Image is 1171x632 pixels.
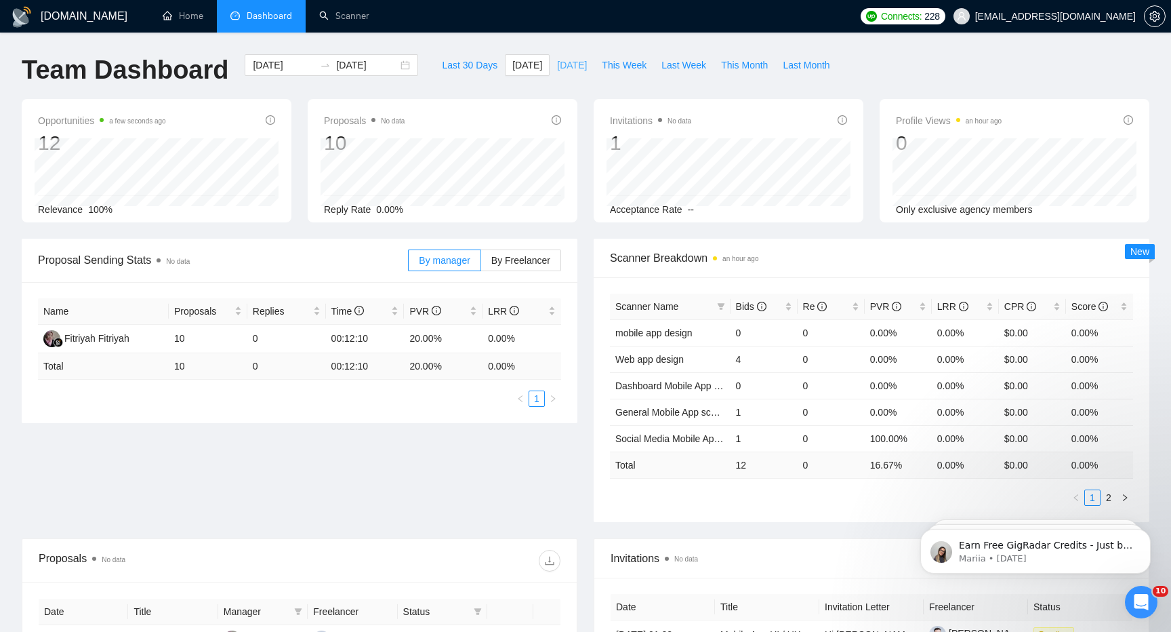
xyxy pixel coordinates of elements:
[798,399,865,425] td: 0
[932,372,999,399] td: 0.00%
[803,301,827,312] span: Re
[611,550,1132,567] span: Invitations
[381,117,405,125] span: No data
[266,115,275,125] span: info-circle
[169,325,247,353] td: 10
[403,604,468,619] span: Status
[43,330,60,347] img: FF
[817,302,827,311] span: info-circle
[865,372,932,399] td: 0.00%
[102,556,125,564] span: No data
[1144,5,1166,27] button: setting
[308,599,397,625] th: Freelancer
[731,346,798,372] td: 4
[247,298,326,325] th: Replies
[38,204,83,215] span: Relevance
[1066,372,1133,399] td: 0.00%
[247,10,292,22] span: Dashboard
[1098,302,1108,311] span: info-circle
[409,306,441,317] span: PVR
[838,115,847,125] span: info-circle
[1085,490,1100,505] a: 1
[615,407,735,418] a: General Mobile App scanner
[320,60,331,71] span: swap-right
[731,399,798,425] td: 1
[491,255,550,266] span: By Freelancer
[1066,346,1133,372] td: 0.00%
[798,372,865,399] td: 0
[294,608,302,616] span: filter
[1066,425,1133,452] td: 0.00%
[654,54,714,76] button: Last Week
[539,555,560,566] span: download
[1084,490,1101,506] li: 1
[38,113,166,129] span: Opportunities
[38,353,169,380] td: Total
[714,54,775,76] button: This Month
[959,302,968,311] span: info-circle
[783,58,829,73] span: Last Month
[326,353,405,380] td: 00:12:10
[932,452,999,478] td: 0.00 %
[775,54,837,76] button: Last Month
[550,54,594,76] button: [DATE]
[1101,490,1116,505] a: 2
[549,395,557,403] span: right
[667,117,691,125] span: No data
[717,302,725,311] span: filter
[615,433,756,444] a: Social Media Mobile App scanner
[688,204,694,215] span: --
[442,58,497,73] span: Last 30 Days
[819,594,924,620] th: Invitation Letter
[999,399,1066,425] td: $0.00
[128,599,218,625] th: Title
[43,332,129,343] a: FFFitriyah Fitriyah
[999,372,1066,399] td: $0.00
[602,58,646,73] span: This Week
[731,319,798,346] td: 0
[419,255,470,266] span: By manager
[870,301,902,312] span: PVR
[516,395,525,403] span: left
[529,391,544,406] a: 1
[482,325,561,353] td: 0.00%
[1072,494,1080,502] span: left
[731,372,798,399] td: 0
[932,346,999,372] td: 0.00%
[1068,490,1084,506] button: left
[174,304,232,319] span: Proposals
[722,255,758,262] time: an hour ago
[39,599,128,625] th: Date
[615,380,747,391] a: Dashboard Mobile App scanner
[218,599,308,625] th: Manager
[674,555,698,563] span: No data
[169,353,247,380] td: 10
[866,11,877,22] img: upwork-logo.png
[320,60,331,71] span: to
[865,346,932,372] td: 0.00%
[331,306,364,317] span: Time
[610,204,682,215] span: Acceptance Rate
[1117,490,1133,506] li: Next Page
[545,391,561,407] li: Next Page
[38,298,169,325] th: Name
[611,594,715,620] th: Date
[539,550,560,572] button: download
[892,302,901,311] span: info-circle
[1071,301,1108,312] span: Score
[512,391,529,407] button: left
[557,58,587,73] span: [DATE]
[1101,490,1117,506] li: 2
[505,54,550,76] button: [DATE]
[757,302,766,311] span: info-circle
[545,391,561,407] button: right
[11,6,33,28] img: logo
[109,117,165,125] time: a few seconds ago
[881,9,922,24] span: Connects:
[1130,246,1149,257] span: New
[798,319,865,346] td: 0
[999,319,1066,346] td: $0.00
[615,328,693,338] a: mobile app design
[661,58,706,73] span: Last Week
